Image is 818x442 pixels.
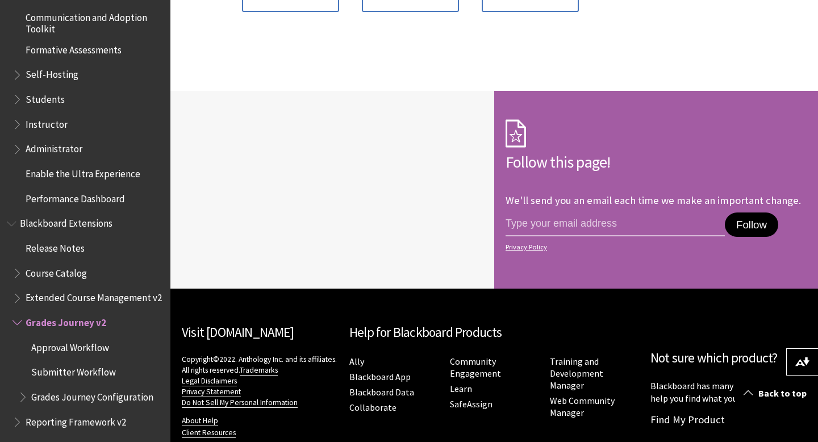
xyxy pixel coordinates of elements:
[349,371,411,383] a: Blackboard App
[349,386,414,398] a: Blackboard Data
[450,398,493,410] a: SafeAssign
[450,356,501,380] a: Community Engagement
[650,348,807,368] h2: Not sure which product?
[182,428,236,438] a: Client Resources
[506,119,526,148] img: Subscription Icon
[550,356,603,391] a: Training and Development Manager
[26,289,162,304] span: Extended Course Management v2
[26,189,125,205] span: Performance Dashboard
[26,164,140,180] span: Enable the Ultra Experience
[182,387,241,397] a: Privacy Statement
[349,402,397,414] a: Collaborate
[31,363,116,378] span: Submitter Workflow
[26,140,82,155] span: Administrator
[26,65,78,81] span: Self-Hosting
[735,383,818,404] a: Back to top
[26,115,68,130] span: Instructor
[26,412,126,428] span: Reporting Framework v2
[31,387,153,403] span: Grades Journey Configuration
[550,395,615,419] a: Web Community Manager
[650,413,725,426] a: Find My Product
[725,212,778,237] button: Follow
[26,313,106,328] span: Grades Journey v2
[506,212,725,236] input: email address
[26,264,87,279] span: Course Catalog
[182,324,294,340] a: Visit [DOMAIN_NAME]
[26,40,122,56] span: Formative Assessments
[26,90,65,105] span: Students
[506,194,801,207] p: We'll send you an email each time we make an important change.
[31,338,109,353] span: Approval Workflow
[240,365,278,376] a: Trademarks
[20,214,112,230] span: Blackboard Extensions
[650,380,807,405] p: Blackboard has many products. Let us help you find what you need.
[182,416,218,426] a: About Help
[349,323,639,343] h2: Help for Blackboard Products
[182,354,338,408] p: Copyright©2022. Anthology Inc. and its affiliates. All rights reserved.
[182,398,298,408] a: Do Not Sell My Personal Information
[182,376,237,386] a: Legal Disclaimers
[349,356,364,368] a: Ally
[26,8,162,35] span: Communication and Adoption Toolkit
[450,383,472,395] a: Learn
[26,239,85,254] span: Release Notes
